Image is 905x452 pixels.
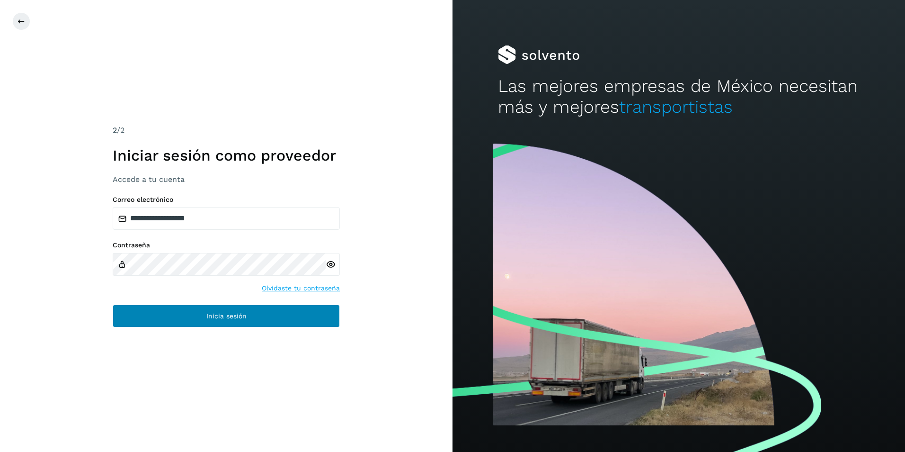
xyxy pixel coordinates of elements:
[498,76,860,118] h2: Las mejores empresas de México necesitan más y mejores
[619,97,733,117] span: transportistas
[113,241,340,249] label: Contraseña
[206,313,247,319] span: Inicia sesión
[113,125,340,136] div: /2
[113,305,340,327] button: Inicia sesión
[113,196,340,204] label: Correo electrónico
[113,126,117,135] span: 2
[113,175,340,184] h3: Accede a tu cuenta
[113,146,340,164] h1: Iniciar sesión como proveedor
[262,283,340,293] a: Olvidaste tu contraseña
